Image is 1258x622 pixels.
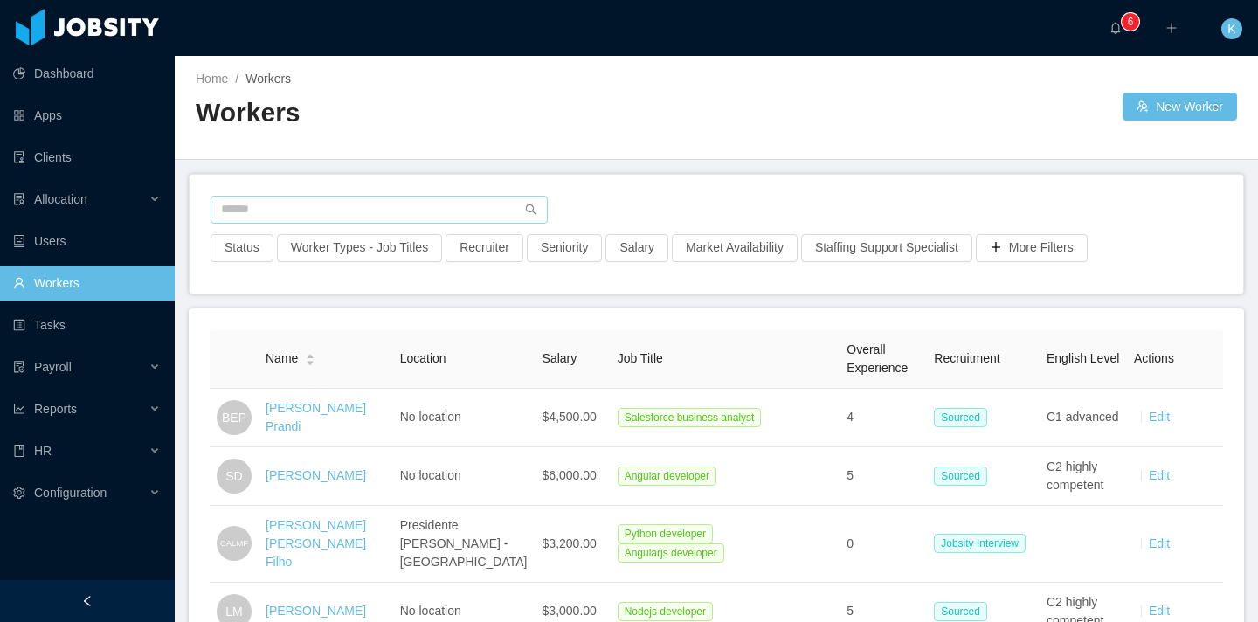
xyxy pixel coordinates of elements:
a: icon: appstoreApps [13,98,161,133]
span: Allocation [34,192,87,206]
td: 0 [840,506,927,583]
a: Home [196,72,228,86]
span: $4,500.00 [543,410,597,424]
span: / [235,72,238,86]
a: Edit [1149,536,1170,550]
a: Jobsity Interview [934,536,1033,549]
span: Payroll [34,360,72,374]
a: icon: profileTasks [13,308,161,342]
td: 4 [840,389,927,447]
span: K [1227,18,1235,39]
a: Sourced [934,604,994,618]
button: icon: usergroup-addNew Worker [1123,93,1237,121]
span: Sourced [934,602,987,621]
td: 5 [840,447,927,506]
td: C1 advanced [1040,389,1127,447]
a: Edit [1149,604,1170,618]
i: icon: solution [13,193,25,205]
td: No location [393,389,536,447]
button: icon: plusMore Filters [976,234,1088,262]
span: CALMF [220,531,248,555]
span: English Level [1047,351,1119,365]
i: icon: file-protect [13,361,25,373]
button: Market Availability [672,234,798,262]
span: $6,000.00 [543,468,597,482]
a: Sourced [934,468,994,482]
a: icon: pie-chartDashboard [13,56,161,91]
span: Overall Experience [847,342,908,375]
button: Staffing Support Specialist [801,234,972,262]
a: icon: robotUsers [13,224,161,259]
a: [PERSON_NAME] Prandi [266,401,366,433]
td: No location [393,447,536,506]
i: icon: caret-up [306,352,315,357]
span: Angularjs developer [618,543,724,563]
span: Name [266,349,298,368]
span: Sourced [934,408,987,427]
a: Sourced [934,410,994,424]
span: Salary [543,351,577,365]
span: Location [400,351,446,365]
i: icon: book [13,445,25,457]
span: Recruitment [934,351,999,365]
span: Salesforce business analyst [618,408,762,427]
span: Python developer [618,524,713,543]
span: Sourced [934,466,987,486]
p: 6 [1128,13,1134,31]
a: [PERSON_NAME] [266,604,366,618]
a: icon: userWorkers [13,266,161,301]
button: Seniority [527,234,602,262]
span: $3,200.00 [543,536,597,550]
button: Status [211,234,273,262]
a: Edit [1149,468,1170,482]
span: Jobsity Interview [934,534,1026,553]
i: icon: plus [1165,22,1178,34]
i: icon: setting [13,487,25,499]
span: Angular developer [618,466,716,486]
td: Presidente [PERSON_NAME] - [GEOGRAPHIC_DATA] [393,506,536,583]
sup: 6 [1122,13,1139,31]
span: Workers [245,72,291,86]
i: icon: bell [1109,22,1122,34]
span: $3,000.00 [543,604,597,618]
i: icon: search [525,204,537,216]
span: Nodejs developer [618,602,713,621]
a: icon: auditClients [13,140,161,175]
td: C2 highly competent [1040,447,1127,506]
span: Configuration [34,486,107,500]
button: Worker Types - Job Titles [277,234,442,262]
div: Sort [305,351,315,363]
span: Actions [1134,351,1174,365]
span: SD [225,459,242,494]
a: [PERSON_NAME] [PERSON_NAME] Filho [266,518,366,569]
a: Edit [1149,410,1170,424]
button: Recruiter [446,234,523,262]
h2: Workers [196,95,716,131]
i: icon: caret-down [306,358,315,363]
span: HR [34,444,52,458]
a: [PERSON_NAME] [266,468,366,482]
span: BEP [222,400,246,435]
span: Reports [34,402,77,416]
button: Salary [605,234,668,262]
span: Job Title [618,351,663,365]
i: icon: line-chart [13,403,25,415]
